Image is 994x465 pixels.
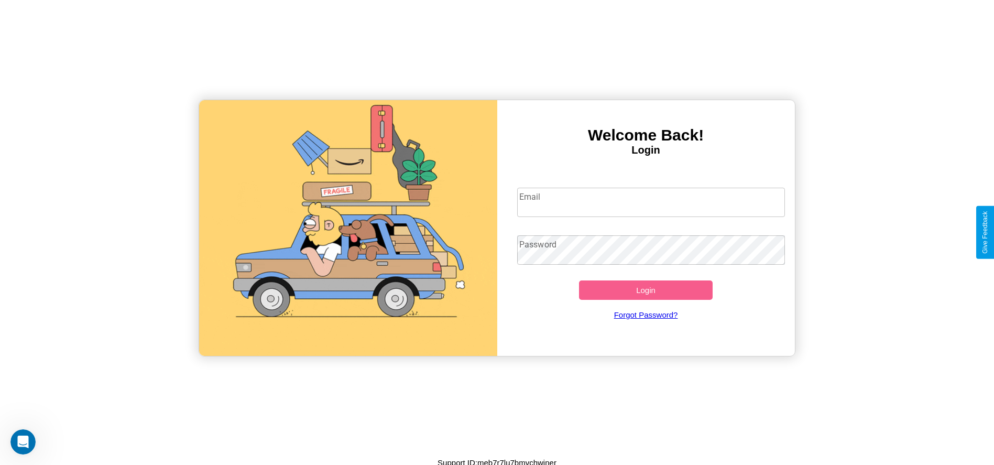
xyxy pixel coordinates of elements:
[981,211,989,254] div: Give Feedback
[497,144,795,156] h4: Login
[512,300,780,330] a: Forgot Password?
[579,280,713,300] button: Login
[199,100,497,356] img: gif
[497,126,795,144] h3: Welcome Back!
[10,429,36,455] iframe: Intercom live chat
